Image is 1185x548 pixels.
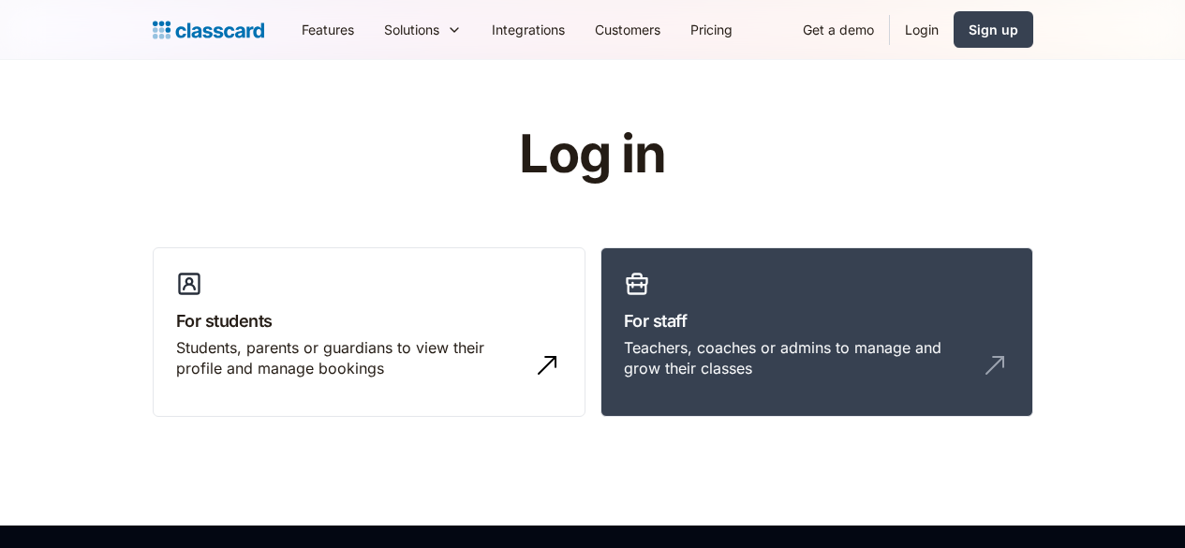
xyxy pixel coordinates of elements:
[369,8,477,51] div: Solutions
[624,337,972,379] div: Teachers, coaches or admins to manage and grow their classes
[890,8,954,51] a: Login
[675,8,748,51] a: Pricing
[600,247,1033,418] a: For staffTeachers, coaches or admins to manage and grow their classes
[788,8,889,51] a: Get a demo
[580,8,675,51] a: Customers
[384,20,439,39] div: Solutions
[176,308,562,333] h3: For students
[295,126,890,184] h1: Log in
[954,11,1033,48] a: Sign up
[153,247,585,418] a: For studentsStudents, parents or guardians to view their profile and manage bookings
[624,308,1010,333] h3: For staff
[153,17,264,43] a: home
[969,20,1018,39] div: Sign up
[477,8,580,51] a: Integrations
[287,8,369,51] a: Features
[176,337,525,379] div: Students, parents or guardians to view their profile and manage bookings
